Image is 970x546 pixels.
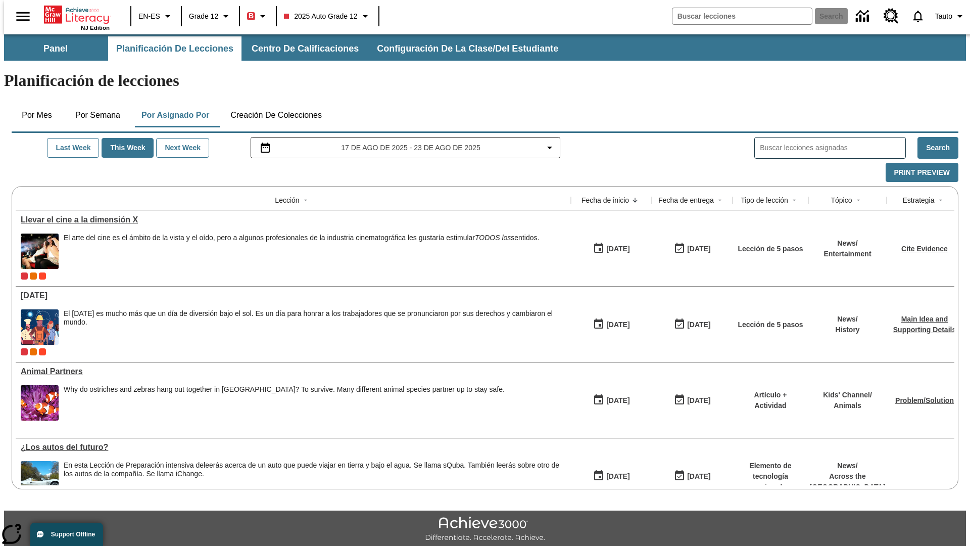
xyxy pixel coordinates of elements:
[935,194,947,206] button: Sort
[67,103,128,127] button: Por semana
[823,238,871,249] p: News /
[741,195,788,205] div: Tipo de lección
[21,291,566,300] a: Día del Trabajo, Lessons
[21,215,566,224] a: Llevar el cine a la dimensión X, Lessons
[280,7,375,25] button: Class: 2025 Auto Grade 12, Selecciona una clase
[901,245,948,253] a: Cite Evidence
[4,71,966,90] h1: Planificación de lecciones
[823,249,871,259] p: Entertainment
[44,4,110,31] div: Portada
[931,7,970,25] button: Perfil/Configuración
[831,195,852,205] div: Tópico
[102,138,154,158] button: This Week
[243,7,273,25] button: Boost El color de la clase es rojo. Cambiar el color de la clase.
[21,367,566,376] div: Animal Partners
[222,103,330,127] button: Creación de colecciones
[21,234,59,269] img: Panel in front of the seats sprays water mist to the happy audience at a 4DX-equipped theater.
[886,163,958,183] button: Print Preview
[64,309,566,345] div: El Día del Trabajo es mucho más que un día de diversión bajo el sol. Es un día para honrar a los ...
[810,461,886,471] p: News /
[81,25,110,31] span: NJ Edition
[39,348,46,355] div: Test 1
[30,272,37,280] div: OL 2025 Auto Grade 12
[44,5,110,25] a: Portada
[590,391,633,410] button: 07/07/25: Primer día en que estuvo disponible la lección
[244,36,367,61] button: Centro de calificaciones
[590,315,633,334] button: 07/23/25: Primer día en que estuvo disponible la lección
[670,467,714,486] button: 08/01/26: Último día en que podrá accederse la lección
[738,461,803,492] p: Elemento de tecnología mejorada
[810,471,886,492] p: Across the [GEOGRAPHIC_DATA]
[590,467,633,486] button: 07/01/25: Primer día en que estuvo disponible la lección
[300,194,312,206] button: Sort
[249,10,254,22] span: B
[341,143,480,153] span: 17 de ago de 2025 - 23 de ago de 2025
[21,215,566,224] div: Llevar el cine a la dimensión X
[606,243,629,255] div: [DATE]
[823,390,872,400] p: Kids' Channel /
[895,396,954,404] a: Problem/Solution
[21,443,566,452] div: ¿Los autos del futuro?
[21,443,566,452] a: ¿Los autos del futuro? , Lessons
[852,194,864,206] button: Sort
[255,142,556,154] button: Seleccione el intervalo de fechas opción del menú
[4,34,966,61] div: Subbarra de navegación
[687,470,710,483] div: [DATE]
[902,195,934,205] div: Estrategia
[835,325,859,335] p: History
[64,309,566,327] div: El [DATE] es mucho más que un día de diversión bajo el sol. Es un día para honrar a los trabajado...
[425,517,545,542] img: Achieve3000 Differentiate Accelerate Achieve
[878,3,905,30] a: Centro de recursos, Se abrirá en una pestaña nueva.
[544,142,556,154] svg: Collapse Date Range Filter
[687,394,710,407] div: [DATE]
[21,291,566,300] div: Día del Trabajo
[134,7,178,25] button: Language: EN-ES, Selecciona un idioma
[133,103,218,127] button: Por asignado por
[714,194,726,206] button: Sort
[156,138,209,158] button: Next Week
[64,461,566,496] div: En esta Lección de Preparación intensiva de leerás acerca de un auto que puede viajar en tierra y...
[12,103,62,127] button: Por mes
[629,194,641,206] button: Sort
[369,36,566,61] button: Configuración de la clase/del estudiante
[30,348,37,355] div: OL 2025 Auto Grade 12
[138,11,160,22] span: EN-ES
[672,8,812,24] input: search field
[590,239,633,258] button: 08/18/25: Primer día en que estuvo disponible la lección
[64,234,539,242] p: El arte del cine es el ámbito de la vista y el oído, pero a algunos profesionales de la industria...
[687,243,710,255] div: [DATE]
[658,195,714,205] div: Fecha de entrega
[284,11,357,22] span: 2025 Auto Grade 12
[21,367,566,376] a: Animal Partners, Lessons
[670,239,714,258] button: 08/24/25: Último día en que podrá accederse la lección
[850,3,878,30] a: Centro de información
[738,390,803,411] p: Artículo + Actividad
[64,385,505,421] div: Why do ostriches and zebras hang out together in Africa? To survive. Many different animal specie...
[189,11,218,22] span: Grade 12
[893,315,956,334] a: Main Idea and Supporting Details
[21,272,28,280] div: Current Class
[687,318,710,331] div: [DATE]
[606,318,629,331] div: [DATE]
[21,309,59,345] img: A banner with a blue background shows an illustrated row of diverse men and women dressed in clot...
[5,36,106,61] button: Panel
[21,385,59,421] img: Three clownfish swim around a purple anemone.
[670,315,714,334] button: 06/30/26: Último día en que podrá accederse la lección
[51,531,95,538] span: Support Offline
[64,234,539,269] div: El arte del cine es el ámbito de la vista y el oído, pero a algunos profesionales de la industria...
[606,394,629,407] div: [DATE]
[21,348,28,355] div: Current Class
[64,461,559,478] testabrev: leerás acerca de un auto que puede viajar en tierra y bajo el agua. Se llama sQuba. También leerá...
[905,3,931,29] a: Notificaciones
[8,2,38,31] button: Abrir el menú lateral
[39,272,46,280] div: Test 1
[64,385,505,394] div: Why do ostriches and zebras hang out together in [GEOGRAPHIC_DATA]? To survive. Many different an...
